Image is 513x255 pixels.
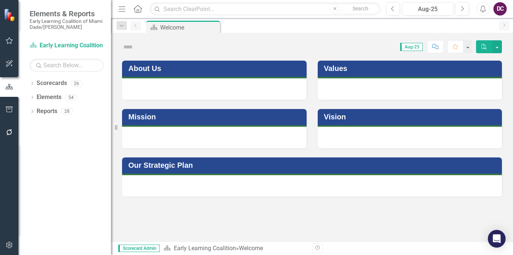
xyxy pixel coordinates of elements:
[30,59,104,72] input: Search Below...
[400,43,423,51] span: Aug-25
[128,113,303,121] h3: Mission
[128,64,303,72] h3: About Us
[239,245,263,252] div: Welcome
[160,23,218,32] div: Welcome
[30,9,104,18] span: Elements & Reports
[61,108,73,115] div: 28
[37,79,67,88] a: Scorecards
[4,8,17,21] img: ClearPoint Strategy
[402,2,453,16] button: Aug-25
[163,244,307,253] div: »
[352,6,368,11] span: Search
[37,107,57,116] a: Reports
[174,245,236,252] a: Early Learning Coalition
[71,80,82,86] div: 26
[324,113,499,121] h3: Vision
[493,2,507,16] button: DC
[122,41,134,53] img: Not Defined
[324,64,499,72] h3: Values
[65,94,77,101] div: 54
[30,18,104,30] small: Early Learning Coalition of Miami Dade/[PERSON_NAME]
[128,161,498,169] h3: Our Strategic Plan
[488,230,506,248] div: Open Intercom Messenger
[405,5,451,14] div: Aug-25
[342,4,379,14] button: Search
[150,3,381,16] input: Search ClearPoint...
[37,93,61,102] a: Elements
[118,245,160,252] span: Scorecard Admin
[30,41,104,50] a: Early Learning Coalition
